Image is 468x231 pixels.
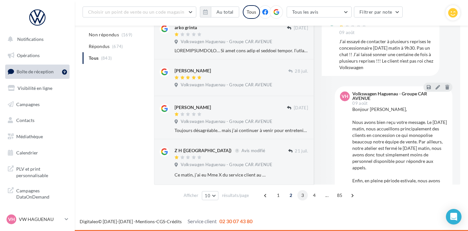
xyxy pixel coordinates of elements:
[16,164,67,178] span: PLV et print personnalisable
[188,218,217,224] span: Service client
[16,186,67,200] span: Campagnes DataOnDemand
[4,98,71,111] a: Campagnes
[200,6,239,18] button: Au total
[175,127,308,134] div: Toujours désagréable… mais j’ai continuer à venir pour entretenir ma VW dans un garage agréé. Cet...
[175,147,231,154] div: Z H ([GEOGRAPHIC_DATA])
[16,134,43,139] span: Médiathèque
[16,117,34,123] span: Contacts
[222,192,249,199] span: résultats/page
[273,190,283,201] span: 1
[181,39,272,45] span: Volkswagen Haguenau - Groupe CAR AVENUE
[16,150,38,155] span: Calendrier
[156,219,165,224] a: CGS
[4,114,71,127] a: Contacts
[334,190,345,201] span: 85
[8,216,15,223] span: VH
[295,68,308,74] span: 28 juil.
[16,101,40,107] span: Campagnes
[211,6,239,18] button: Au total
[339,38,434,71] div: J’ai essayé de contacter à plusieurs reprises le concessionnaire [DATE] matin à 9h30. Pas un chat...
[4,32,68,46] button: Notifications
[184,192,198,199] span: Afficher
[4,49,71,62] a: Opérations
[175,67,211,74] div: [PERSON_NAME]
[309,190,319,201] span: 4
[88,9,184,15] span: Choisir un point de vente ou un code magasin
[294,105,308,111] span: [DATE]
[241,148,265,153] span: Avis modifié
[4,130,71,143] a: Médiathèque
[292,9,318,15] span: Tous les avis
[80,219,98,224] a: Digitaleo
[167,219,182,224] a: Crédits
[181,162,272,168] span: Volkswagen Haguenau - Groupe CAR AVENUE
[354,6,403,18] button: Filtrer par note
[175,47,308,54] div: LOREMIPSUMDOLO… Si amet cons adip el seddoei tempor. I’utlabor etdo magnaal eni adminimveniamq no...
[17,69,54,74] span: Boîte de réception
[4,184,71,203] a: Campagnes DataOnDemand
[136,219,155,224] a: Mentions
[294,25,308,31] span: [DATE]
[19,216,62,223] p: VW HAGUENAU
[202,191,218,200] button: 10
[89,43,110,50] span: Répondus
[89,31,119,38] span: Non répondus
[4,81,71,95] a: Visibilité en ligne
[352,101,368,105] span: 09 août
[342,93,348,100] span: VH
[4,65,71,79] a: Boîte de réception9
[17,36,44,42] span: Notifications
[181,119,272,125] span: Volkswagen Haguenau - Groupe CAR AVENUE
[205,193,210,198] span: 10
[4,146,71,160] a: Calendrier
[122,32,133,37] span: (169)
[4,162,71,181] a: PLV et print personnalisable
[175,172,266,178] div: Ce matin, j’ai eu Mme X du service client au téléphone. Une personne dont la voix est si basse qu...
[5,213,70,225] a: VH VW HAGUENAU
[297,190,308,201] span: 3
[83,6,196,18] button: Choisir un point de vente ou un code magasin
[322,190,332,201] span: ...
[175,24,197,31] div: arko grinta
[286,190,296,201] span: 2
[243,5,260,19] div: Tous
[80,219,253,224] span: © [DATE]-[DATE] - - -
[17,53,40,58] span: Opérations
[181,82,272,88] span: Volkswagen Haguenau - Groupe CAR AVENUE
[352,91,446,101] div: Volkswagen Haguenau - Groupe CAR AVENUE
[18,85,52,91] span: Visibilité en ligne
[175,104,211,111] div: [PERSON_NAME]
[339,30,355,36] span: 09 août
[112,44,123,49] span: (674)
[62,69,67,75] div: 9
[219,218,253,224] span: 02 30 07 43 80
[446,209,461,225] div: Open Intercom Messenger
[287,6,352,18] button: Tous les avis
[295,148,308,154] span: 21 juil.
